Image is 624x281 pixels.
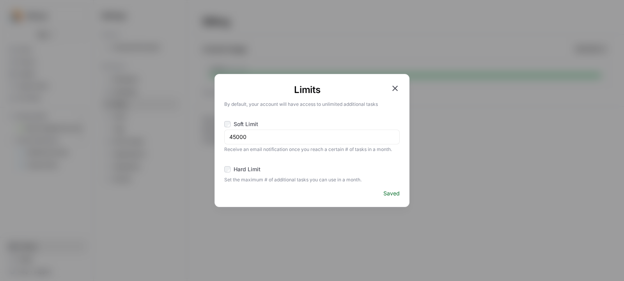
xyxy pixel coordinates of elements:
[234,120,258,128] span: Soft Limit
[234,165,261,173] span: Hard Limit
[383,190,400,197] span: Saved
[224,166,230,172] input: Hard Limit
[229,133,395,141] input: 0
[224,144,400,153] span: Receive an email notification once you reach a certain # of tasks in a month.
[224,121,230,127] input: Soft Limit
[224,175,400,183] span: Set the maximum # of additional tasks you can use in a month.
[224,99,400,108] p: By default, your account will have access to unlimited additional tasks
[224,84,390,96] h1: Limits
